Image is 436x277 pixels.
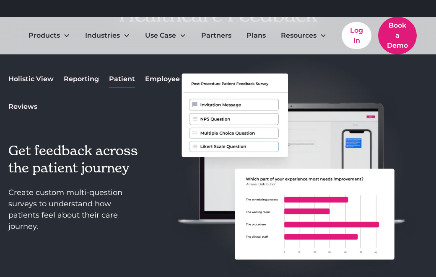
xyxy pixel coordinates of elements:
[240,27,272,44] a: Plans
[195,27,238,44] a: Partners
[138,27,193,44] div: Use Case
[78,27,137,44] div: Industries
[22,27,77,44] div: Products
[8,187,142,232] p: Create custom multi-question surveys to understand how patients feel about their care journey.
[145,74,180,84] div: Employee
[274,27,333,44] div: Resources
[145,31,176,41] div: Use Case
[8,142,142,177] h3: Get feedback across the patient journey
[342,22,371,49] a: Log In
[378,17,417,54] a: Book a Demo
[29,31,60,41] div: Products
[8,102,37,112] div: Reviews
[85,31,120,41] div: Industries
[281,31,317,41] div: Resources
[8,74,54,84] div: Holistic View
[64,74,99,84] div: Reporting
[109,74,135,84] div: Patient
